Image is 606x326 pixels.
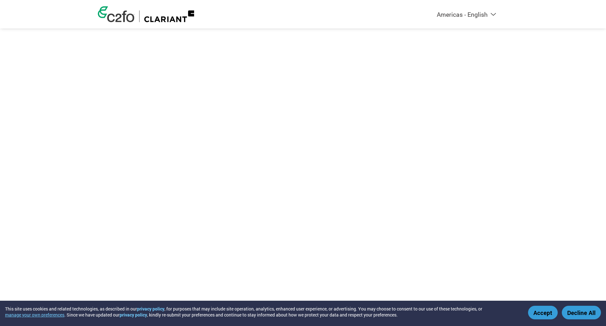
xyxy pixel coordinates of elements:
[562,306,601,319] button: Decline All
[98,6,134,22] img: c2fo logo
[120,312,147,318] a: privacy policy
[144,10,194,22] img: Clariant
[137,306,164,312] a: privacy policy
[5,312,64,318] button: manage your own preferences
[528,306,558,319] button: Accept
[5,306,519,318] div: This site uses cookies and related technologies, as described in our , for purposes that may incl...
